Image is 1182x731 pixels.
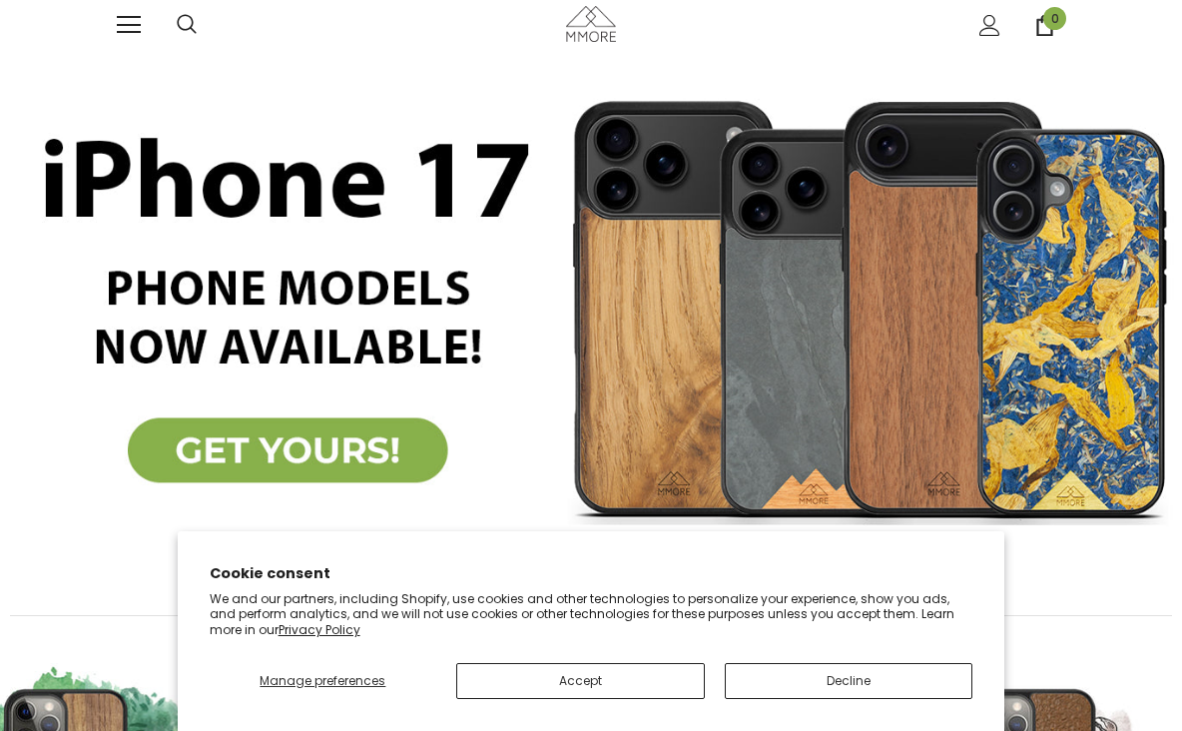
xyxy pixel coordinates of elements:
[566,6,616,41] img: MMORE Cases
[260,672,385,689] span: Manage preferences
[456,663,705,699] button: Accept
[210,663,437,699] button: Manage preferences
[1043,7,1066,30] span: 0
[1034,15,1055,36] a: 0
[210,591,973,638] p: We and our partners, including Shopify, use cookies and other technologies to personalize your ex...
[210,563,973,584] h2: Cookie consent
[279,621,360,638] a: Privacy Policy
[725,663,973,699] button: Decline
